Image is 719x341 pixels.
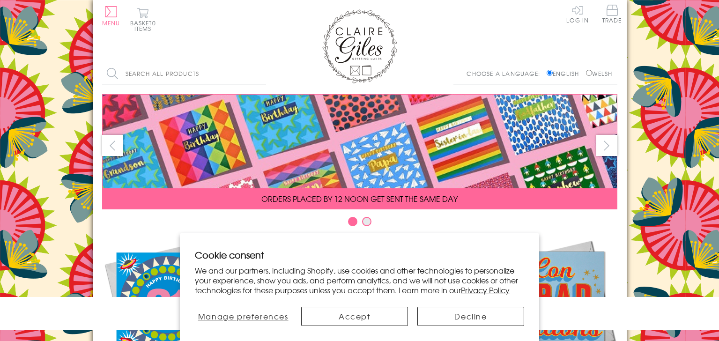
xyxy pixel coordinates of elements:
input: Search [257,63,266,84]
button: Accept [301,307,408,326]
button: Menu [102,6,120,26]
button: prev [102,135,123,156]
input: Search all products [102,63,266,84]
span: Manage preferences [198,311,289,322]
span: 0 items [134,19,156,33]
a: Log In [566,5,589,23]
h2: Cookie consent [195,248,525,261]
button: Carousel Page 2 [362,217,371,226]
button: Decline [417,307,524,326]
span: Trade [602,5,622,23]
input: English [547,70,553,76]
p: We and our partners, including Shopify, use cookies and other technologies to personalize your ex... [195,266,525,295]
span: Menu [102,19,120,27]
p: Choose a language: [467,69,545,78]
input: Welsh [586,70,592,76]
label: Welsh [586,69,613,78]
button: Carousel Page 1 (Current Slide) [348,217,357,226]
label: English [547,69,584,78]
a: Privacy Policy [461,284,510,296]
span: ORDERS PLACED BY 12 NOON GET SENT THE SAME DAY [261,193,458,204]
div: Carousel Pagination [102,216,617,231]
a: Trade [602,5,622,25]
button: Basket0 items [130,7,156,31]
img: Claire Giles Greetings Cards [322,9,397,83]
button: Manage preferences [195,307,292,326]
button: next [596,135,617,156]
